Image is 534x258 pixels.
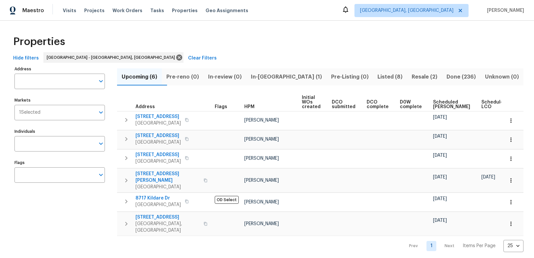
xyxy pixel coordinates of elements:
[244,118,279,123] span: [PERSON_NAME]
[14,161,105,165] label: Flags
[135,105,155,109] span: Address
[188,54,217,62] span: Clear Filters
[172,7,198,14] span: Properties
[166,72,200,82] span: Pre-reno (0)
[215,105,227,109] span: Flags
[302,95,321,109] span: Initial WOs created
[96,108,106,117] button: Open
[433,153,447,158] span: [DATE]
[96,170,106,179] button: Open
[433,175,447,179] span: [DATE]
[47,54,178,61] span: [GEOGRAPHIC_DATA] - [GEOGRAPHIC_DATA], [GEOGRAPHIC_DATA]
[135,113,181,120] span: [STREET_ADDRESS]
[96,139,106,148] button: Open
[481,100,506,109] span: Scheduled LCO
[377,72,403,82] span: Listed (8)
[112,7,142,14] span: Work Orders
[360,7,453,14] span: [GEOGRAPHIC_DATA], [GEOGRAPHIC_DATA]
[332,100,355,109] span: DCO submitted
[135,221,200,234] span: [GEOGRAPHIC_DATA], [GEOGRAPHIC_DATA]
[13,38,65,45] span: Properties
[121,72,158,82] span: Upcoming (6)
[244,137,279,142] span: [PERSON_NAME]
[433,134,447,139] span: [DATE]
[14,67,105,71] label: Address
[484,72,520,82] span: Unknown (0)
[215,196,239,204] span: OD Select
[14,98,105,102] label: Markets
[411,72,438,82] span: Resale (2)
[433,100,470,109] span: Scheduled [PERSON_NAME]
[463,243,496,249] p: Items Per Page
[135,132,181,139] span: [STREET_ADDRESS]
[43,52,183,63] div: [GEOGRAPHIC_DATA] - [GEOGRAPHIC_DATA], [GEOGRAPHIC_DATA]
[403,240,523,252] nav: Pagination Navigation
[207,72,242,82] span: In-review (0)
[19,110,40,115] span: 1 Selected
[250,72,323,82] span: In-[GEOGRAPHIC_DATA] (1)
[63,7,76,14] span: Visits
[426,241,436,251] a: Goto page 1
[135,120,181,127] span: [GEOGRAPHIC_DATA]
[135,184,200,190] span: [GEOGRAPHIC_DATA]
[135,152,181,158] span: [STREET_ADDRESS]
[135,214,200,221] span: [STREET_ADDRESS]
[11,52,41,64] button: Hide filters
[400,100,422,109] span: D0W complete
[503,237,523,254] div: 25
[433,115,447,120] span: [DATE]
[244,178,279,183] span: [PERSON_NAME]
[96,77,106,86] button: Open
[481,175,495,179] span: [DATE]
[84,7,105,14] span: Projects
[135,171,200,184] span: [STREET_ADDRESS][PERSON_NAME]
[244,105,255,109] span: HPM
[433,218,447,223] span: [DATE]
[14,129,105,133] label: Individuals
[206,7,248,14] span: Geo Assignments
[185,52,219,64] button: Clear Filters
[13,54,39,62] span: Hide filters
[135,201,181,208] span: [GEOGRAPHIC_DATA]
[484,7,524,14] span: [PERSON_NAME]
[135,195,181,201] span: 8717 Kildare Dr
[135,158,181,165] span: [GEOGRAPHIC_DATA]
[22,7,44,14] span: Maestro
[244,222,279,226] span: [PERSON_NAME]
[244,156,279,161] span: [PERSON_NAME]
[135,139,181,146] span: [GEOGRAPHIC_DATA]
[446,72,476,82] span: Done (236)
[433,197,447,201] span: [DATE]
[150,8,164,13] span: Tasks
[367,100,389,109] span: DCO complete
[244,200,279,204] span: [PERSON_NAME]
[330,72,369,82] span: Pre-Listing (0)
